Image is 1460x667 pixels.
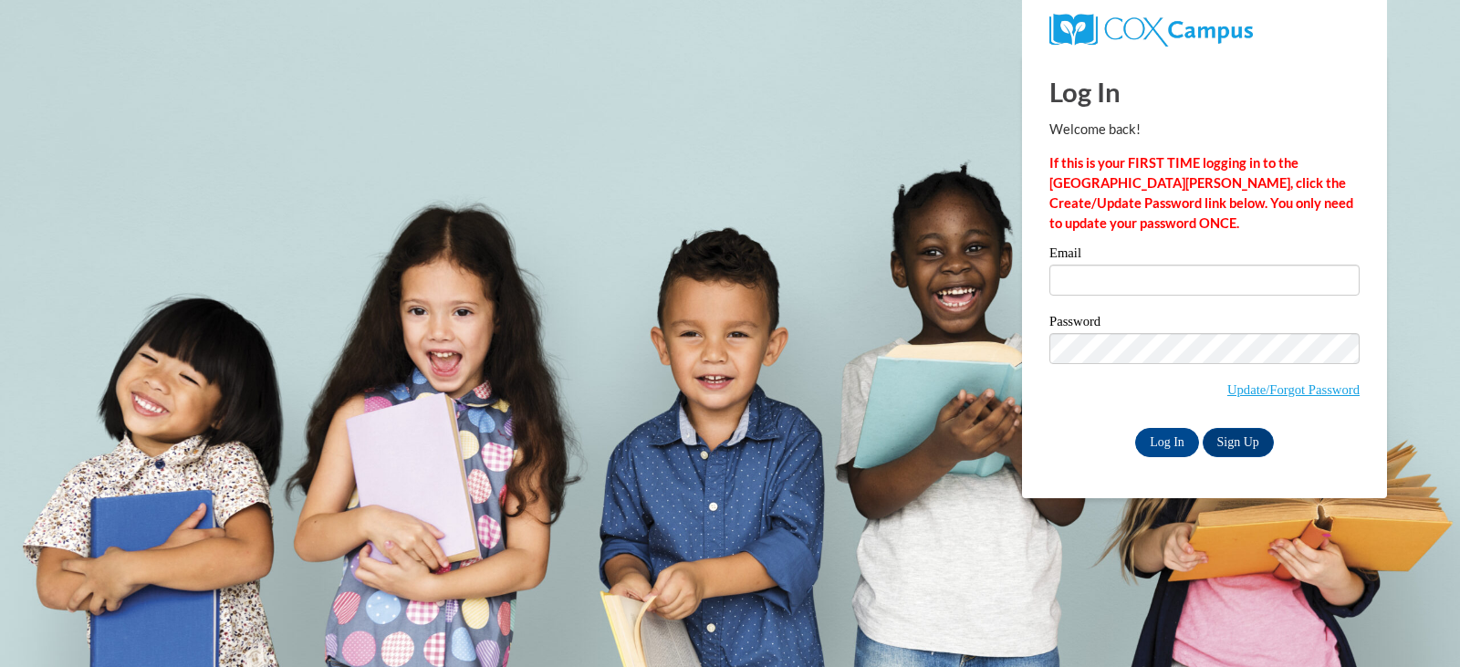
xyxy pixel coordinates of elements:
[1049,73,1360,110] h1: Log In
[1227,382,1360,397] a: Update/Forgot Password
[1049,155,1353,231] strong: If this is your FIRST TIME logging in to the [GEOGRAPHIC_DATA][PERSON_NAME], click the Create/Upd...
[1049,14,1253,47] img: COX Campus
[1135,428,1199,457] input: Log In
[1049,315,1360,333] label: Password
[1203,428,1274,457] a: Sign Up
[1049,246,1360,265] label: Email
[1049,120,1360,140] p: Welcome back!
[1049,21,1253,36] a: COX Campus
